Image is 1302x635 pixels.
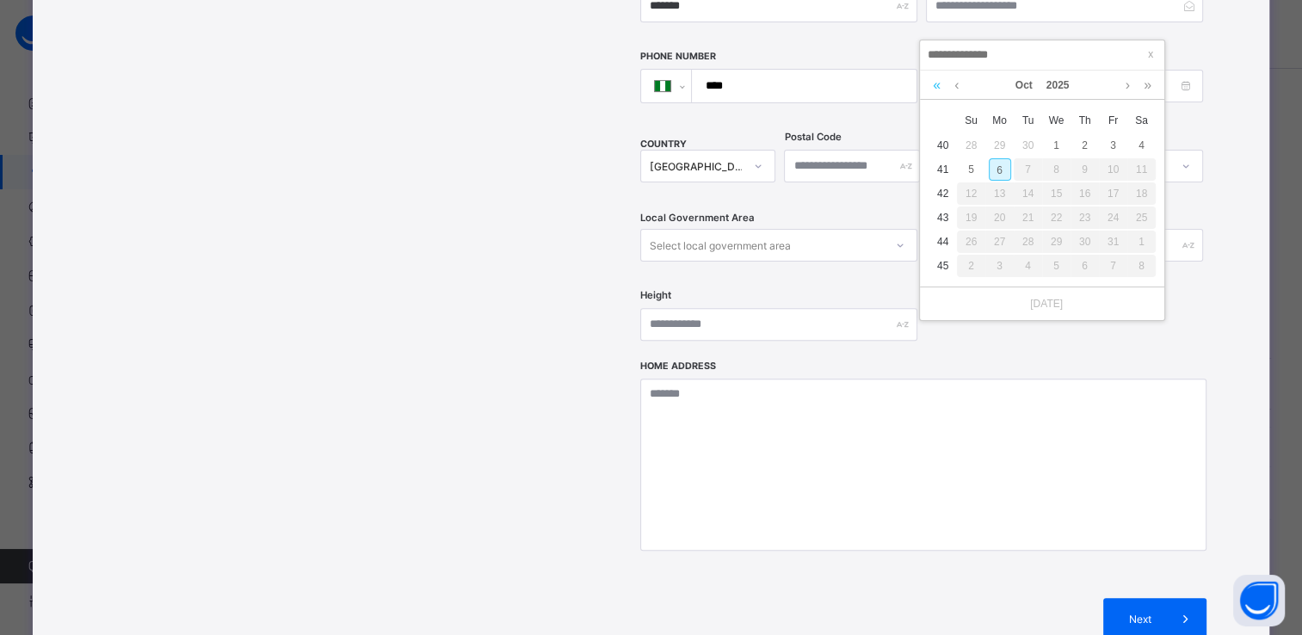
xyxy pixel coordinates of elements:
td: October 24, 2025 [1099,206,1127,230]
td: November 5, 2025 [1042,254,1071,278]
td: October 6, 2025 [985,157,1014,182]
td: October 27, 2025 [985,230,1014,254]
div: 3 [985,255,1014,277]
div: 30 [1017,134,1040,157]
td: October 31, 2025 [1099,230,1127,254]
td: 45 [929,254,957,278]
span: Fr [1099,113,1127,128]
td: November 3, 2025 [985,254,1014,278]
label: Home Address [640,361,716,372]
div: 25 [1127,207,1156,229]
div: 7 [1099,255,1127,277]
td: October 23, 2025 [1071,206,1099,230]
th: Wed [1042,108,1071,133]
div: 8 [1042,158,1071,181]
td: October 21, 2025 [1014,206,1042,230]
th: Mon [985,108,1014,133]
div: 7 [1014,158,1042,181]
td: October 30, 2025 [1071,230,1099,254]
td: November 8, 2025 [1127,254,1156,278]
span: Tu [1014,113,1042,128]
div: [GEOGRAPHIC_DATA] [650,160,744,173]
th: Sat [1127,108,1156,133]
td: October 20, 2025 [985,206,1014,230]
span: COUNTRY [640,139,687,150]
div: 10 [1099,158,1127,181]
div: 2 [1074,134,1096,157]
td: October 13, 2025 [985,182,1014,206]
div: 9 [1071,158,1099,181]
div: 3 [1102,134,1125,157]
a: 2025 [1040,71,1077,100]
a: Oct [1009,71,1040,100]
th: Fri [1099,108,1127,133]
label: Postal Code [784,131,841,143]
td: 44 [929,230,957,254]
a: Next year (Control + right) [1139,71,1156,100]
div: 14 [1014,182,1042,205]
div: 13 [985,182,1014,205]
div: 5 [960,158,983,181]
td: October 29, 2025 [1042,230,1071,254]
div: 26 [957,231,985,253]
span: Next [1116,613,1165,626]
th: Tue [1014,108,1042,133]
span: Su [957,113,985,128]
td: October 28, 2025 [1014,230,1042,254]
div: 11 [1127,158,1156,181]
div: 8 [1127,255,1156,277]
a: Next month (PageDown) [1121,71,1134,100]
div: 22 [1042,207,1071,229]
div: 18 [1127,182,1156,205]
td: October 11, 2025 [1127,157,1156,182]
div: 24 [1099,207,1127,229]
div: 1 [1046,134,1068,157]
th: Thu [1071,108,1099,133]
div: 31 [1099,231,1127,253]
div: 21 [1014,207,1042,229]
div: 6 [989,158,1011,181]
td: 43 [929,206,957,230]
td: October 17, 2025 [1099,182,1127,206]
td: October 9, 2025 [1071,157,1099,182]
span: Sa [1127,113,1156,128]
div: 12 [957,182,985,205]
div: 28 [1014,231,1042,253]
td: October 18, 2025 [1127,182,1156,206]
div: 17 [1099,182,1127,205]
a: [DATE] [1021,296,1063,311]
div: 5 [1042,255,1071,277]
div: 29 [1042,231,1071,253]
td: October 8, 2025 [1042,157,1071,182]
a: Previous month (PageUp) [950,71,963,100]
td: October 19, 2025 [957,206,985,230]
a: Last year (Control + left) [929,71,945,100]
td: October 7, 2025 [1014,157,1042,182]
div: Select local government area [650,229,791,262]
div: 1 [1127,231,1156,253]
td: November 4, 2025 [1014,254,1042,278]
td: November 1, 2025 [1127,230,1156,254]
div: 23 [1071,207,1099,229]
td: October 25, 2025 [1127,206,1156,230]
td: October 26, 2025 [957,230,985,254]
th: Sun [957,108,985,133]
td: November 7, 2025 [1099,254,1127,278]
td: October 15, 2025 [1042,182,1071,206]
div: 30 [1071,231,1099,253]
div: 4 [1131,134,1153,157]
td: September 28, 2025 [957,133,985,157]
div: 19 [957,207,985,229]
td: September 29, 2025 [985,133,1014,157]
td: October 3, 2025 [1099,133,1127,157]
td: November 6, 2025 [1071,254,1099,278]
td: October 10, 2025 [1099,157,1127,182]
td: October 5, 2025 [957,157,985,182]
span: Mo [985,113,1014,128]
div: 15 [1042,182,1071,205]
label: Phone Number [640,51,716,62]
span: Local Government Area [640,212,755,224]
td: 42 [929,182,957,206]
td: 40 [929,133,957,157]
div: 4 [1014,255,1042,277]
